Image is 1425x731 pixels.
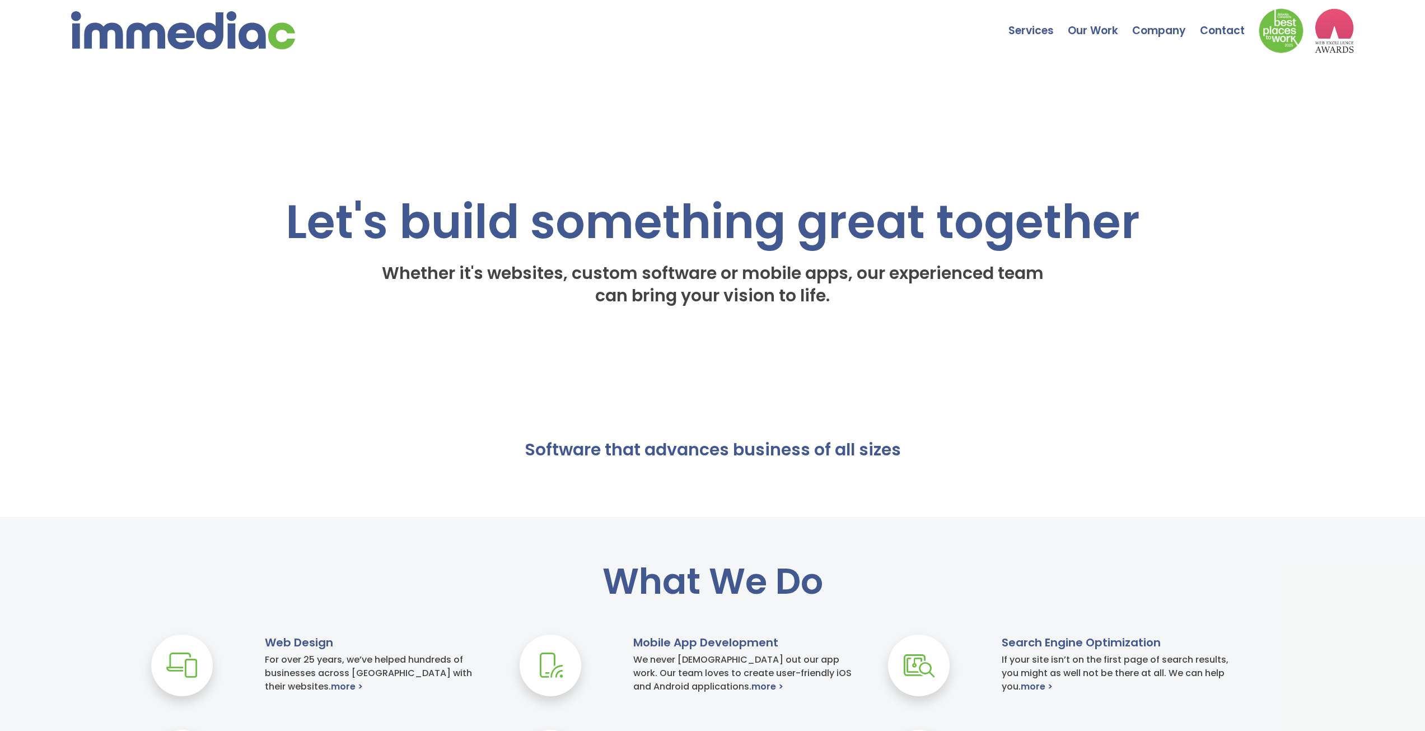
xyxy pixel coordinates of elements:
[525,437,901,462] span: Software that advances business of all sizes
[265,635,492,650] h3: Web Design
[1132,3,1200,42] a: Company
[1008,3,1068,42] a: Services
[1259,8,1303,53] img: Down
[1002,635,1228,650] h3: Search Engine Optimization
[286,189,1140,254] span: Let's build something great together
[331,680,363,693] a: more >
[1068,3,1132,42] a: Our Work
[1021,680,1053,693] a: more >
[633,653,860,693] h4: We never [DEMOGRAPHIC_DATA] out our app work. Our team loves to create user-friendly iOS and Andr...
[751,680,783,693] a: more >
[382,261,1044,308] span: Whether it's websites, custom software or mobile apps, our experienced team can bring your vision...
[1002,653,1228,693] h4: If your site isn’t on the first page of search results, you might as well not be there at all. We...
[1200,3,1259,42] a: Contact
[633,635,860,650] h3: Mobile App Development
[71,11,295,49] img: immediac
[1315,8,1354,53] img: logo2_wea_nobg.webp
[265,653,492,693] h4: For over 25 years, we’ve helped hundreds of businesses across [GEOGRAPHIC_DATA] with their websites.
